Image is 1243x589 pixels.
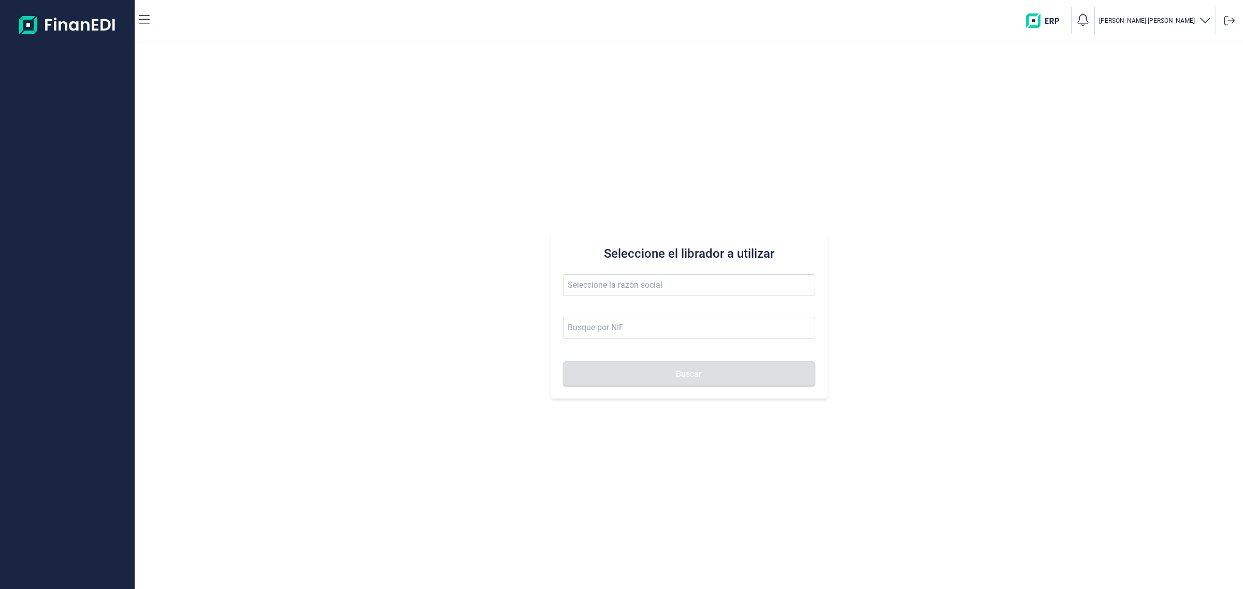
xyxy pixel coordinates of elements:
[563,274,815,296] input: Seleccione la razón social
[676,370,702,378] span: Buscar
[1099,17,1195,25] p: [PERSON_NAME] [PERSON_NAME]
[19,8,116,41] img: Logo de aplicación
[1026,13,1067,28] img: erp
[1099,13,1211,28] button: [PERSON_NAME] [PERSON_NAME]
[563,361,815,386] button: Buscar
[563,317,815,338] input: Busque por NIF
[563,245,815,262] h3: Seleccione el librador a utilizar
